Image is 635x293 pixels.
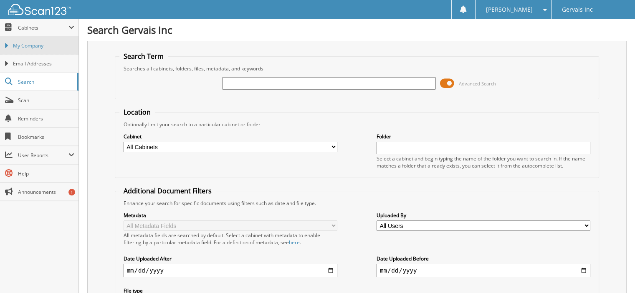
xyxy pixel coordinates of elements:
[119,186,216,195] legend: Additional Document Filters
[119,52,168,61] legend: Search Term
[119,200,595,207] div: Enhance your search for specific documents using filters such as date and file type.
[124,133,337,140] label: Cabinet
[289,239,300,246] a: here
[459,80,496,87] span: Advanced Search
[124,212,337,219] label: Metadata
[124,255,337,262] label: Date Uploaded After
[124,264,337,277] input: start
[68,189,75,195] div: 1
[18,97,74,104] span: Scan
[13,42,74,50] span: My Company
[87,23,627,37] h1: Search Gervais Inc
[486,7,533,12] span: [PERSON_NAME]
[377,255,590,262] label: Date Uploaded Before
[377,212,590,219] label: Uploaded By
[377,155,590,169] div: Select a cabinet and begin typing the name of the folder you want to search in. If the name match...
[119,65,595,72] div: Searches all cabinets, folders, files, metadata, and keywords
[18,170,74,177] span: Help
[124,232,337,246] div: All metadata fields are searched by default. Select a cabinet with metadata to enable filtering b...
[18,78,73,85] span: Search
[119,108,155,117] legend: Location
[562,7,593,12] span: Gervais Inc
[18,152,68,159] span: User Reports
[18,115,74,122] span: Reminders
[119,121,595,128] div: Optionally limit your search to a particular cabinet or folder
[377,133,590,140] label: Folder
[8,4,71,15] img: scan123-logo-white.svg
[593,253,635,293] iframe: Chat Widget
[377,264,590,277] input: end
[18,133,74,140] span: Bookmarks
[13,60,74,68] span: Email Addresses
[18,188,74,195] span: Announcements
[18,24,68,31] span: Cabinets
